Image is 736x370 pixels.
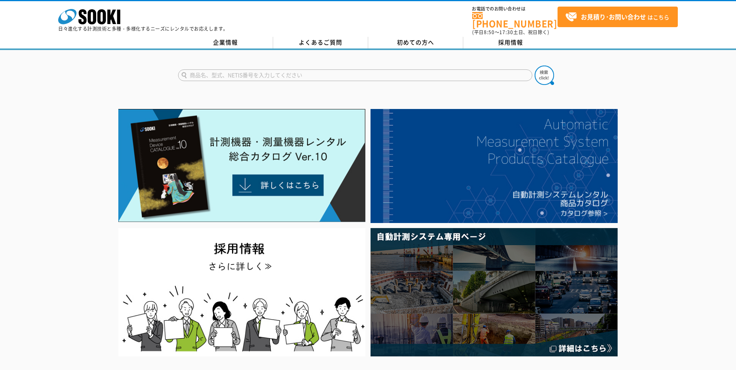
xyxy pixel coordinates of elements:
a: 採用情報 [463,37,558,48]
strong: お見積り･お問い合わせ [581,12,646,21]
img: 自動計測システムカタログ [371,109,618,223]
span: お電話でのお問い合わせは [472,7,558,11]
img: Catalog Ver10 [118,109,365,222]
span: 8:50 [484,29,495,36]
input: 商品名、型式、NETIS番号を入力してください [178,69,532,81]
a: [PHONE_NUMBER] [472,12,558,28]
a: お見積り･お問い合わせはこちら [558,7,678,27]
span: 初めての方へ [397,38,434,47]
span: はこちら [565,11,669,23]
img: 自動計測システム専用ページ [371,228,618,356]
span: (平日 ～ 土日、祝日除く) [472,29,549,36]
a: よくあるご質問 [273,37,368,48]
p: 日々進化する計測技術と多種・多様化するニーズにレンタルでお応えします。 [58,26,228,31]
img: SOOKI recruit [118,228,365,356]
a: 企業情報 [178,37,273,48]
img: btn_search.png [535,66,554,85]
span: 17:30 [499,29,513,36]
a: 初めての方へ [368,37,463,48]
